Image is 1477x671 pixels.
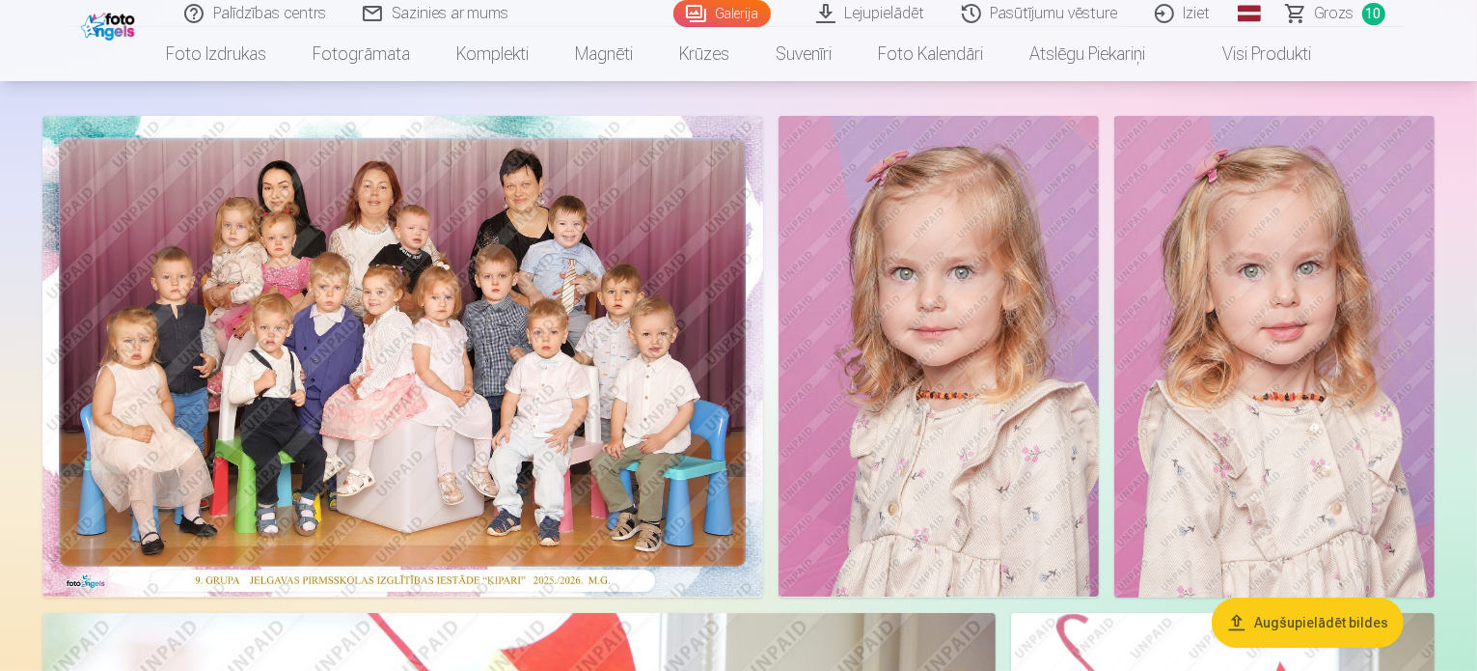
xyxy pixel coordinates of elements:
span: Grozs [1315,2,1354,25]
a: Suvenīri [752,27,855,81]
a: Foto izdrukas [143,27,289,81]
img: /fa1 [81,8,140,41]
a: Magnēti [552,27,656,81]
span: 10 [1362,3,1385,25]
a: Fotogrāmata [289,27,433,81]
a: Foto kalendāri [855,27,1006,81]
button: Augšupielādēt bildes [1212,598,1404,648]
a: Visi produkti [1168,27,1334,81]
a: Krūzes [656,27,752,81]
a: Komplekti [433,27,552,81]
a: Atslēgu piekariņi [1006,27,1168,81]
